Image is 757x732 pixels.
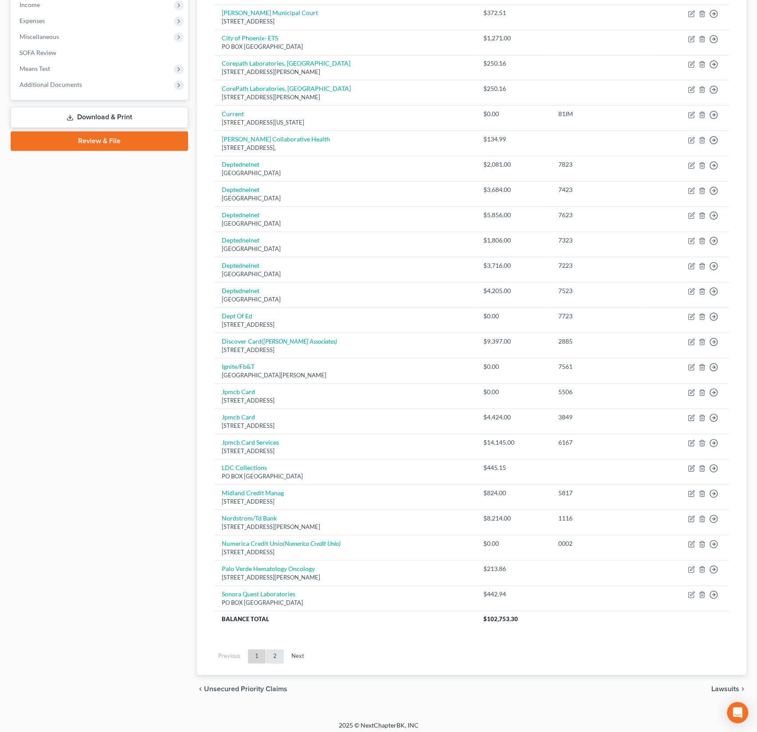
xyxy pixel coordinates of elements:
[222,447,469,455] div: [STREET_ADDRESS]
[222,312,252,320] a: Dept Of Ed
[483,615,518,622] span: $102,753.30
[222,438,279,446] a: Jpmcb Card Services
[483,463,544,472] div: $445.15
[222,169,469,177] div: [GEOGRAPHIC_DATA]
[558,110,642,118] div: 81IM
[483,514,544,523] div: $8,214.00
[20,49,56,56] span: SOFA Review
[558,438,642,447] div: 6167
[558,514,642,523] div: 1116
[222,346,469,354] div: [STREET_ADDRESS]
[222,245,469,253] div: [GEOGRAPHIC_DATA]
[483,337,544,346] div: $9,397.00
[483,135,544,144] div: $134.99
[483,413,544,422] div: $4,424.00
[262,337,337,345] i: ([PERSON_NAME] Associates)
[483,286,544,295] div: $4,205.00
[222,295,469,304] div: [GEOGRAPHIC_DATA]
[222,194,469,203] div: [GEOGRAPHIC_DATA]
[222,68,469,76] div: [STREET_ADDRESS][PERSON_NAME]
[222,413,255,421] a: Jpmcb Card
[483,489,544,497] div: $824.00
[283,540,341,547] i: (Numerica Credit Unio)
[222,497,469,506] div: [STREET_ADDRESS]
[222,287,259,294] a: Deptednelnet
[248,649,266,663] a: 1
[222,472,469,481] div: PO BOX [GEOGRAPHIC_DATA]
[558,539,642,548] div: 0002
[222,565,315,572] a: Palo Verde Hematology Oncology
[222,489,284,497] a: Midland Credit Manag
[222,43,469,51] div: PO BOX [GEOGRAPHIC_DATA]
[739,685,746,693] i: chevron_right
[222,599,469,607] div: PO BOX [GEOGRAPHIC_DATA]
[558,362,642,371] div: 7561
[222,337,337,345] a: Discover Card([PERSON_NAME] Associates)
[222,160,259,168] a: Deptednelnet
[222,85,351,92] a: CorePath Laboratories, [GEOGRAPHIC_DATA]
[558,160,642,169] div: 7823
[222,321,469,329] div: [STREET_ADDRESS]
[20,81,82,88] span: Additional Documents
[483,185,544,194] div: $3,684.00
[11,107,188,128] a: Download & Print
[558,312,642,321] div: 7723
[222,144,469,152] div: [STREET_ADDRESS],
[222,396,469,405] div: [STREET_ADDRESS]
[558,185,642,194] div: 7423
[558,388,642,396] div: 5506
[222,573,469,582] div: [STREET_ADDRESS][PERSON_NAME]
[222,110,244,117] a: Current
[483,590,544,599] div: $442.94
[222,135,330,143] a: [PERSON_NAME] Collaborative Health
[222,540,341,547] a: Numerica Credit Unio(Numerica Credit Unio)
[222,186,259,193] a: Deptednelnet
[222,9,318,16] a: [PERSON_NAME] Municipal Court
[222,590,295,598] a: Sonora Quest Laboratories
[222,17,469,26] div: [STREET_ADDRESS]
[222,523,469,531] div: [STREET_ADDRESS][PERSON_NAME]
[20,1,40,8] span: Income
[284,649,311,663] a: Next
[20,33,59,40] span: Miscellaneous
[483,438,544,447] div: $14,145.00
[266,649,284,663] a: 2
[197,685,204,693] i: chevron_left
[222,363,255,370] a: Ignite/Fb&T
[483,539,544,548] div: $0.00
[558,261,642,270] div: 7223
[222,371,469,380] div: [GEOGRAPHIC_DATA][PERSON_NAME]
[222,514,277,522] a: Nordstrom/Td Bank
[20,65,50,72] span: Means Test
[483,236,544,245] div: $1,806.00
[483,261,544,270] div: $3,716.00
[222,211,259,219] a: Deptednelnet
[483,34,544,43] div: $1,271.00
[222,422,469,430] div: [STREET_ADDRESS]
[222,270,469,278] div: [GEOGRAPHIC_DATA]
[558,413,642,422] div: 3849
[558,236,642,245] div: 7323
[222,388,255,395] a: Jpmcb Card
[222,34,278,42] a: City of Phoenix- ETS
[222,262,259,269] a: Deptednelnet
[711,685,739,693] span: Lawsuits
[222,118,469,127] div: [STREET_ADDRESS][US_STATE]
[483,160,544,169] div: $2,081.00
[11,131,188,151] a: Review & File
[483,8,544,17] div: $372.51
[558,337,642,346] div: 2885
[222,236,259,244] a: Deptednelnet
[222,219,469,228] div: [GEOGRAPHIC_DATA]
[558,211,642,219] div: 7623
[727,702,748,723] div: Open Intercom Messenger
[197,685,287,693] button: chevron_left Unsecured Priority Claims
[483,84,544,93] div: $250.16
[12,45,188,61] a: SOFA Review
[222,548,469,556] div: [STREET_ADDRESS]
[483,564,544,573] div: $213.86
[222,464,267,471] a: LDC Collections
[204,685,287,693] span: Unsecured Priority Claims
[483,59,544,68] div: $250.16
[558,286,642,295] div: 7523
